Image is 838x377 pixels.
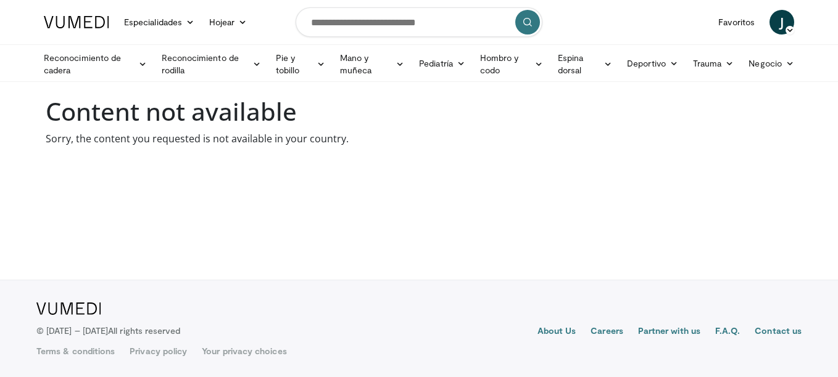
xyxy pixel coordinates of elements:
[591,325,623,339] a: Careers
[209,16,234,28] font: Hojear
[693,57,721,70] font: Trauma
[162,52,249,76] font: Reconocimiento de rodilla
[130,345,187,357] a: Privacy policy
[46,97,792,126] h1: Content not available
[620,51,686,76] a: Deportivo
[480,52,531,76] font: Hombro y codo
[550,52,620,76] a: Espina dorsal
[124,16,182,28] font: Especialidades
[276,52,313,76] font: Pie y tobillo
[755,325,802,339] a: Contact us
[715,325,740,339] a: F.A.Q.
[770,10,794,34] a: J
[412,51,473,76] a: Pediatría
[46,131,792,146] p: Sorry, the content you requested is not available in your country.
[36,302,101,315] img: Logotipo de VuMedi
[638,325,700,339] a: Partner with us
[558,52,600,76] font: Espina dorsal
[36,325,181,336] font: © [DATE] – [DATE]
[711,10,762,34] a: Favoritos
[268,52,333,76] a: Pie y tobillo
[117,10,202,34] a: Especialidades
[686,51,742,76] a: Trauma
[154,52,268,76] a: Reconocimiento de rodilla
[296,7,542,37] input: Buscar temas, intervenciones
[473,52,550,76] a: Hombro y codo
[202,345,286,357] a: Your privacy choices
[419,57,453,70] font: Pediatría
[202,10,255,34] a: Hojear
[44,52,135,76] font: Reconocimiento de cadera
[749,57,782,70] font: Negocio
[627,57,666,70] font: Deportivo
[44,16,109,28] img: Logotipo de VuMedi
[333,52,412,76] a: Mano y muñeca
[108,325,180,336] span: All rights reserved
[340,52,392,76] font: Mano y muñeca
[537,325,576,339] a: About Us
[36,52,154,76] a: Reconocimiento de cadera
[741,51,802,76] a: Negocio
[36,345,115,357] a: Terms & conditions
